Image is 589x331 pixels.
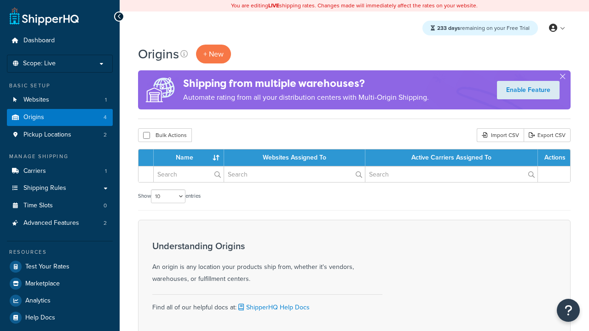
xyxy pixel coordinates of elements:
[497,81,560,99] a: Enable Feature
[23,131,71,139] span: Pickup Locations
[138,70,183,109] img: ad-origins-multi-dfa493678c5a35abed25fd24b4b8a3fa3505936ce257c16c00bdefe2f3200be3.png
[203,49,224,59] span: + New
[7,126,113,143] li: Pickup Locations
[437,24,460,32] strong: 233 days
[7,275,113,292] a: Marketplace
[104,219,107,227] span: 2
[7,197,113,214] li: Time Slots
[365,149,538,166] th: Active Carriers Assigned To
[7,248,113,256] div: Resources
[23,202,53,210] span: Time Slots
[7,91,113,108] a: Websites 1
[23,37,55,45] span: Dashboard
[538,149,570,166] th: Actions
[524,128,571,142] a: Export CSV
[25,297,51,305] span: Analytics
[7,163,113,180] a: Carriers 1
[183,76,429,91] h4: Shipping from multiple warehouses?
[154,166,224,182] input: Search
[105,96,107,104] span: 1
[7,109,113,126] li: Origins
[7,153,113,160] div: Manage Shipping
[224,166,365,182] input: Search
[138,189,201,203] label: Show entries
[7,91,113,108] li: Websites
[268,1,279,10] b: LIVE
[138,45,179,63] h1: Origins
[7,163,113,180] li: Carriers
[10,7,79,25] a: ShipperHQ Home
[23,114,44,121] span: Origins
[7,258,113,275] a: Test Your Rates
[23,219,79,227] span: Advanced Features
[23,184,66,192] span: Shipping Rules
[224,149,365,166] th: Websites Assigned To
[237,302,310,312] a: ShipperHQ Help Docs
[25,280,60,288] span: Marketplace
[152,294,382,314] div: Find all of our helpful docs at:
[7,180,113,197] a: Shipping Rules
[7,215,113,232] a: Advanced Features 2
[105,167,107,175] span: 1
[477,128,524,142] div: Import CSV
[557,299,580,322] button: Open Resource Center
[25,314,55,322] span: Help Docs
[23,96,49,104] span: Websites
[7,292,113,309] a: Analytics
[183,91,429,104] p: Automate rating from all your distribution centers with Multi-Origin Shipping.
[104,202,107,210] span: 0
[154,149,224,166] th: Name
[422,21,538,35] div: remaining on your Free Trial
[7,309,113,326] a: Help Docs
[104,131,107,139] span: 2
[104,114,107,121] span: 4
[7,126,113,143] a: Pickup Locations 2
[151,189,185,203] select: Showentries
[365,166,537,182] input: Search
[7,82,113,90] div: Basic Setup
[23,60,56,68] span: Scope: Live
[196,45,231,63] a: + New
[138,128,192,142] button: Bulk Actions
[152,241,382,285] div: An origin is any location your products ship from, whether it's vendors, warehouses, or fulfillme...
[25,263,69,271] span: Test Your Rates
[7,197,113,214] a: Time Slots 0
[7,215,113,232] li: Advanced Features
[7,109,113,126] a: Origins 4
[23,167,46,175] span: Carriers
[7,32,113,49] a: Dashboard
[152,241,382,251] h3: Understanding Origins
